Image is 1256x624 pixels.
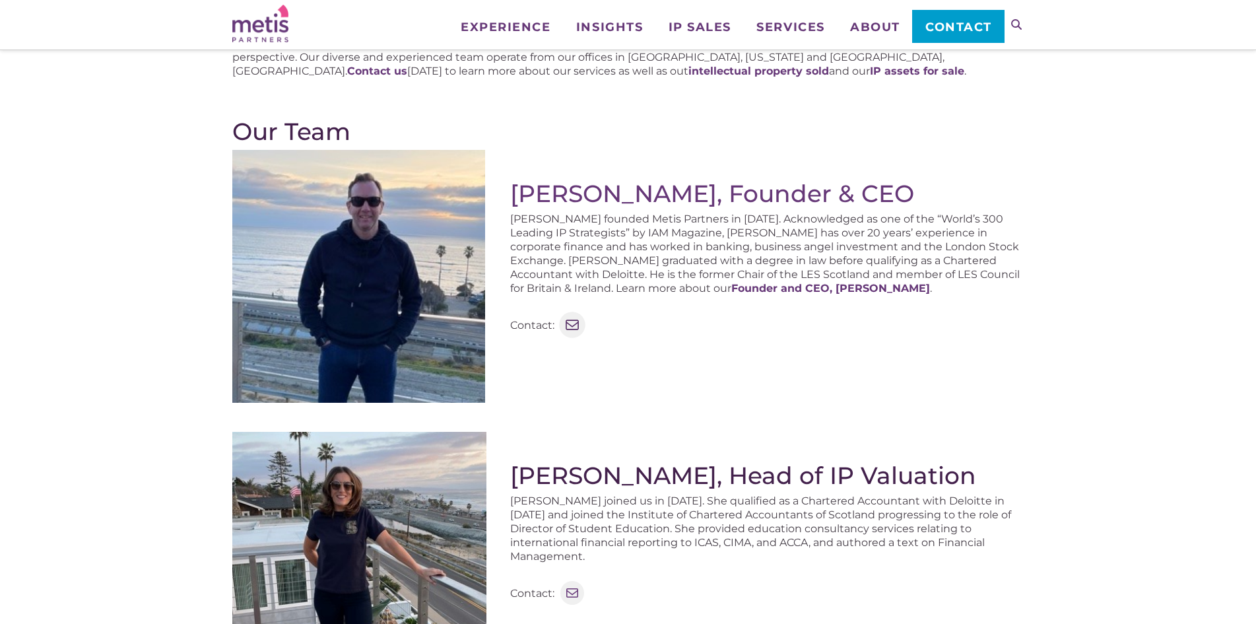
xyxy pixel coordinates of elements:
[669,21,731,33] span: IP Sales
[912,10,1004,43] a: Contact
[688,65,829,77] a: intellectual property sold
[232,36,1024,78] p: Operating with the agility of a boutique firm but having the impact of the leading accountancy or...
[232,5,288,42] img: Metis Partners
[576,21,643,33] span: Insights
[870,65,964,77] a: IP assets for sale
[510,462,1024,489] h2: [PERSON_NAME], Head of IP Valuation
[850,21,900,33] span: About
[510,494,1024,563] p: [PERSON_NAME] joined us in [DATE]. She qualified as a Chartered Accountant with Deloitte in [DATE...
[510,179,914,208] a: [PERSON_NAME], Founder & CEO
[731,282,930,295] a: Founder and CEO, [PERSON_NAME]
[232,118,1024,145] h2: Our Team
[347,65,407,77] a: Contact us
[510,212,1024,295] p: [PERSON_NAME] founded Metis Partners in [DATE]. Acknowledged as one of the “World’s 300 Leading I...
[461,21,550,33] span: Experience
[510,318,554,332] p: Contact:
[510,586,554,600] p: Contact:
[756,21,824,33] span: Services
[925,21,992,33] span: Contact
